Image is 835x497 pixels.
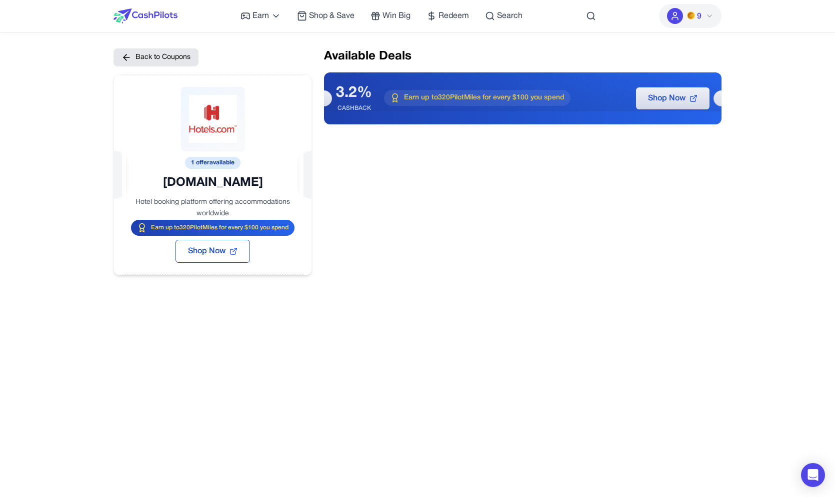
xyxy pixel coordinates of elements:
span: Search [497,10,522,22]
a: Win Big [370,10,410,22]
span: Shop Now [648,92,685,104]
span: Win Big [382,10,410,22]
button: Back to Coupons [113,48,198,66]
a: Shop & Save [297,10,354,22]
span: Shop Now [188,245,225,257]
button: Shop Now [175,240,250,263]
div: Open Intercom Messenger [801,463,825,487]
div: 3.2% [336,84,372,102]
h2: Available Deals [324,48,721,64]
span: Shop & Save [309,10,354,22]
img: PMs [687,11,695,19]
span: Earn up to 320 PilotMiles for every $100 you spend [151,224,288,232]
span: 9 [697,10,701,22]
div: CASHBACK [336,104,372,112]
a: Earn [240,10,281,22]
span: Earn [252,10,269,22]
a: Redeem [426,10,469,22]
span: Earn up to 320 PilotMiles for every $100 you spend [404,93,564,103]
a: Search [485,10,522,22]
span: Redeem [438,10,469,22]
button: Shop Now [636,87,709,109]
button: PMs9 [659,4,721,28]
img: CashPilots Logo [113,8,177,23]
